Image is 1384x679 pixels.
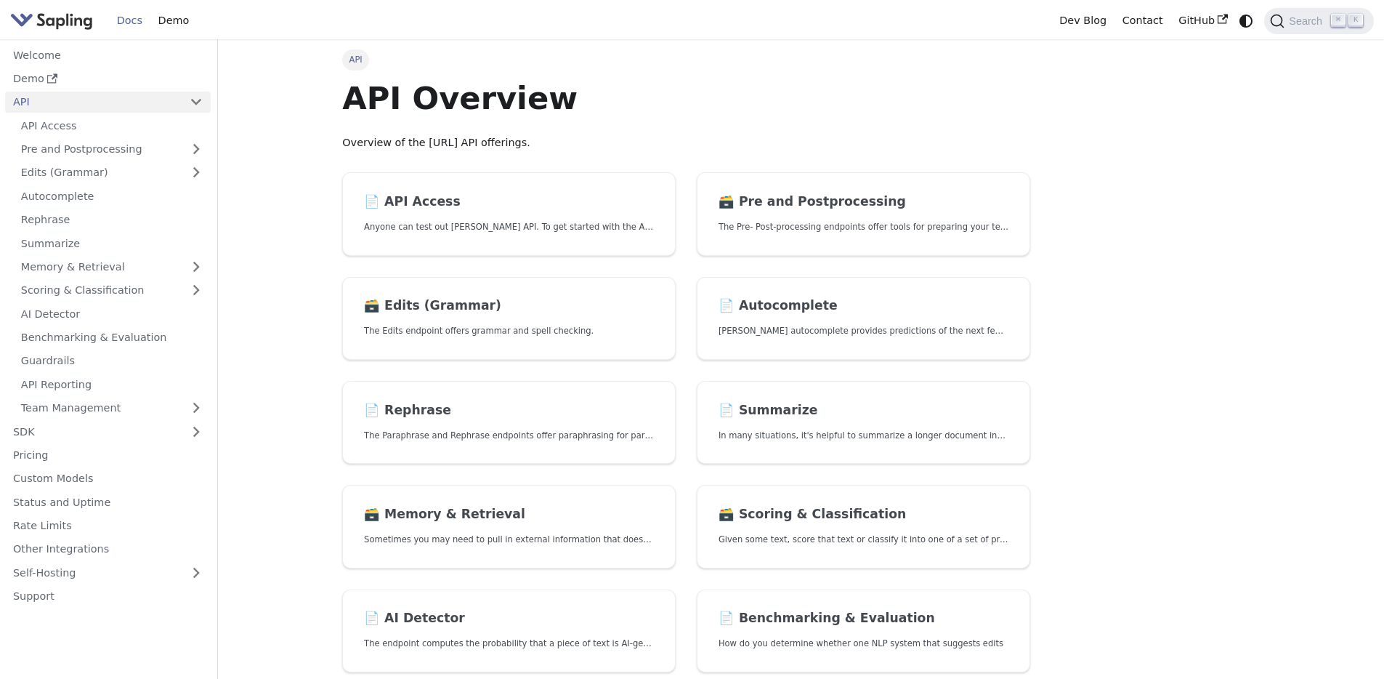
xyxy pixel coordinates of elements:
[697,485,1030,568] a: 🗃️ Scoring & ClassificationGiven some text, score that text or classify it into one of a set of p...
[13,303,211,324] a: AI Detector
[364,533,654,547] p: Sometimes you may need to pull in external information that doesn't fit in the context size of an...
[342,590,676,673] a: 📄️ AI DetectorThe endpoint computes the probability that a piece of text is AI-generated,
[364,298,654,314] h2: Edits (Grammar)
[719,533,1008,547] p: Given some text, score that text or classify it into one of a set of pre-specified categories.
[342,49,1030,70] nav: Breadcrumbs
[719,194,1008,210] h2: Pre and Postprocessing
[5,491,211,513] a: Status and Uptime
[697,277,1030,361] a: 📄️ Autocomplete[PERSON_NAME] autocomplete provides predictions of the next few characters or words
[342,381,676,465] a: 📄️ RephraseThe Paraphrase and Rephrase endpoints offer paraphrasing for particular styles.
[13,374,211,395] a: API Reporting
[13,233,211,254] a: Summarize
[1114,9,1171,32] a: Contact
[5,562,211,583] a: Self-Hosting
[719,324,1008,338] p: Sapling's autocomplete provides predictions of the next few characters or words
[342,49,369,70] span: API
[364,194,654,210] h2: API Access
[342,79,1030,118] h1: API Overview
[364,403,654,419] h2: Rephrase
[364,324,654,338] p: The Edits endpoint offers grammar and spell checking.
[1170,9,1235,32] a: GitHub
[719,429,1008,443] p: In many situations, it's helpful to summarize a longer document into a shorter, more easily diges...
[719,403,1008,419] h2: Summarize
[13,398,211,419] a: Team Management
[364,637,654,651] p: The endpoint computes the probability that a piece of text is AI-generated,
[364,429,654,443] p: The Paraphrase and Rephrase endpoints offer paraphrasing for particular styles.
[5,586,211,607] a: Support
[719,507,1008,523] h2: Scoring & Classification
[719,220,1008,234] p: The Pre- Post-processing endpoints offer tools for preparing your text data for ingestation as we...
[364,611,654,627] h2: AI Detector
[364,507,654,523] h2: Memory & Retrieval
[5,539,211,560] a: Other Integrations
[109,9,150,32] a: Docs
[5,68,211,89] a: Demo
[342,172,676,256] a: 📄️ API AccessAnyone can test out [PERSON_NAME] API. To get started with the API, simply:
[10,10,98,31] a: Sapling.ai
[5,44,211,65] a: Welcome
[719,611,1008,627] h2: Benchmarking & Evaluation
[1236,10,1257,31] button: Switch between dark and light mode (currently system mode)
[13,162,211,183] a: Edits (Grammar)
[13,257,211,278] a: Memory & Retrieval
[1051,9,1114,32] a: Dev Blog
[5,421,182,442] a: SDK
[342,485,676,568] a: 🗃️ Memory & RetrievalSometimes you may need to pull in external information that doesn't fit in t...
[13,185,211,206] a: Autocomplete
[697,381,1030,465] a: 📄️ SummarizeIn many situations, it's helpful to summarize a longer document into a shorter, more ...
[13,115,211,136] a: API Access
[13,350,211,371] a: Guardrails
[1284,15,1331,27] span: Search
[719,298,1008,314] h2: Autocomplete
[5,515,211,537] a: Rate Limits
[13,139,211,160] a: Pre and Postprocessing
[1331,14,1345,27] kbd: ⌘
[5,445,211,466] a: Pricing
[150,9,197,32] a: Demo
[5,92,182,113] a: API
[13,280,211,301] a: Scoring & Classification
[13,209,211,230] a: Rephrase
[342,134,1030,152] p: Overview of the [URL] API offerings.
[10,10,93,31] img: Sapling.ai
[13,327,211,348] a: Benchmarking & Evaluation
[1264,8,1373,34] button: Search (Command+K)
[1348,14,1363,27] kbd: K
[719,637,1008,651] p: How do you determine whether one NLP system that suggests edits
[5,468,211,489] a: Custom Models
[697,172,1030,256] a: 🗃️ Pre and PostprocessingThe Pre- Post-processing endpoints offer tools for preparing your text d...
[182,92,211,113] button: Collapse sidebar category 'API'
[182,421,211,442] button: Expand sidebar category 'SDK'
[697,590,1030,673] a: 📄️ Benchmarking & EvaluationHow do you determine whether one NLP system that suggests edits
[364,220,654,234] p: Anyone can test out Sapling's API. To get started with the API, simply:
[342,277,676,361] a: 🗃️ Edits (Grammar)The Edits endpoint offers grammar and spell checking.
